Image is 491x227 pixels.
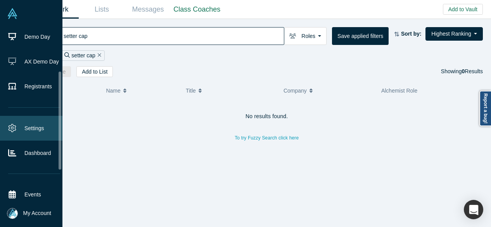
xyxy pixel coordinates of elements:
button: My Account [7,208,51,219]
button: Highest Ranking [425,27,483,41]
a: Report a bug! [479,91,491,126]
a: Class Coaches [171,0,223,19]
img: Alchemist Vault Logo [7,8,18,19]
div: Showing [441,66,483,77]
span: Title [186,83,196,99]
button: Remove Filter [95,51,101,60]
img: Mia Scott's Account [7,208,18,219]
strong: 0 [462,68,465,74]
input: Search by name, title, company, summary, expertise, investment criteria or topics of focus [63,27,284,45]
button: Name [106,83,178,99]
a: Lists [79,0,125,19]
button: Title [186,83,275,99]
span: Company [284,83,307,99]
span: Results [462,68,483,74]
h4: No results found. [45,113,489,120]
span: Alchemist Role [381,88,417,94]
span: Name [106,83,120,99]
button: Add to Vault [443,4,483,15]
button: Roles [284,27,327,45]
a: Messages [125,0,171,19]
strong: Sort by: [401,31,422,37]
button: To try Fuzzy Search click here [229,133,304,143]
button: Add to List [76,66,113,77]
div: setter cap [61,50,104,61]
button: Company [284,83,373,99]
span: My Account [23,209,51,217]
button: Save applied filters [332,27,389,45]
